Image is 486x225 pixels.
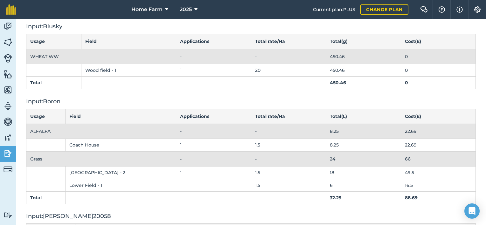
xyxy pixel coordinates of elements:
td: 1.5 [251,139,326,151]
td: 450.46 [326,49,401,64]
th: ALFALFA [26,124,176,139]
strong: Total [30,80,42,85]
td: Coach House [65,139,176,151]
td: Wood field - 1 [81,64,176,77]
td: 1 [176,167,251,179]
th: Cost ( £ ) [401,109,476,124]
span: 2025 [180,6,192,13]
td: - [176,124,251,139]
td: 22.69 [401,139,476,151]
td: 20 [251,64,326,77]
td: 0 [401,49,476,64]
img: A cog icon [474,6,481,13]
td: 16.5 [401,179,476,191]
div: Open Intercom Messenger [464,203,480,219]
h2: Input : Boron [26,97,476,106]
img: svg+xml;base64,PHN2ZyB4bWxucz0iaHR0cDovL3d3dy53My5vcmcvMjAwMC9zdmciIHdpZHRoPSI1NiIgaGVpZ2h0PSI2MC... [3,85,12,95]
strong: Total [30,195,42,201]
a: Change plan [360,4,408,15]
th: Total rate / Ha [251,34,326,49]
td: - [251,49,326,64]
img: svg+xml;base64,PHN2ZyB4bWxucz0iaHR0cDovL3d3dy53My5vcmcvMjAwMC9zdmciIHdpZHRoPSI1NiIgaGVpZ2h0PSI2MC... [3,37,12,47]
th: WHEAT WW [26,49,176,64]
img: svg+xml;base64,PD94bWwgdmVyc2lvbj0iMS4wIiBlbmNvZGluZz0idXRmLTgiPz4KPCEtLSBHZW5lcmF0b3I6IEFkb2JlIE... [3,117,12,126]
h2: Input : [PERSON_NAME] 20058 [26,212,476,221]
th: Grass [26,151,176,166]
strong: 88.69 [405,195,418,201]
span: Home Farm [131,6,163,13]
td: 1.5 [251,167,326,179]
td: - [176,49,251,64]
span: Current plan : PLUS [313,6,355,13]
td: 450.46 [326,64,401,77]
th: Applications [176,109,251,124]
td: 1.5 [251,179,326,191]
th: Total rate / Ha [251,109,326,124]
td: 18 [326,167,401,179]
td: 66 [401,151,476,166]
th: Usage [26,34,81,49]
td: 8.25 [326,124,401,139]
td: 0 [401,64,476,77]
th: Field [81,34,176,49]
img: svg+xml;base64,PD94bWwgdmVyc2lvbj0iMS4wIiBlbmNvZGluZz0idXRmLTgiPz4KPCEtLSBHZW5lcmF0b3I6IEFkb2JlIE... [3,22,12,31]
td: 22.69 [401,124,476,139]
th: Cost ( £ ) [401,34,476,49]
td: 1 [176,64,251,77]
img: svg+xml;base64,PD94bWwgdmVyc2lvbj0iMS4wIiBlbmNvZGluZz0idXRmLTgiPz4KPCEtLSBHZW5lcmF0b3I6IEFkb2JlIE... [3,54,12,63]
td: Lower Field - 1 [65,179,176,191]
td: 24 [326,151,401,166]
img: A question mark icon [438,6,446,13]
img: svg+xml;base64,PD94bWwgdmVyc2lvbj0iMS4wIiBlbmNvZGluZz0idXRmLTgiPz4KPCEtLSBHZW5lcmF0b3I6IEFkb2JlIE... [3,101,12,111]
th: Field [65,109,176,124]
img: svg+xml;base64,PD94bWwgdmVyc2lvbj0iMS4wIiBlbmNvZGluZz0idXRmLTgiPz4KPCEtLSBHZW5lcmF0b3I6IEFkb2JlIE... [3,212,12,218]
td: - [251,124,326,139]
td: 6 [326,179,401,191]
th: Usage [26,109,66,124]
strong: 0 [405,80,408,85]
th: Total ( L ) [326,109,401,124]
img: svg+xml;base64,PHN2ZyB4bWxucz0iaHR0cDovL3d3dy53My5vcmcvMjAwMC9zdmciIHdpZHRoPSI1NiIgaGVpZ2h0PSI2MC... [3,69,12,79]
td: - [251,151,326,166]
img: svg+xml;base64,PD94bWwgdmVyc2lvbj0iMS4wIiBlbmNvZGluZz0idXRmLTgiPz4KPCEtLSBHZW5lcmF0b3I6IEFkb2JlIE... [3,165,12,174]
th: Applications [176,34,251,49]
td: 1 [176,139,251,151]
th: Total ( g ) [326,34,401,49]
img: svg+xml;base64,PD94bWwgdmVyc2lvbj0iMS4wIiBlbmNvZGluZz0idXRmLTgiPz4KPCEtLSBHZW5lcmF0b3I6IEFkb2JlIE... [3,149,12,158]
td: [GEOGRAPHIC_DATA] - 2 [65,167,176,179]
td: - [176,151,251,166]
img: svg+xml;base64,PD94bWwgdmVyc2lvbj0iMS4wIiBlbmNvZGluZz0idXRmLTgiPz4KPCEtLSBHZW5lcmF0b3I6IEFkb2JlIE... [3,133,12,142]
strong: 32.25 [330,195,341,201]
img: svg+xml;base64,PHN2ZyB4bWxucz0iaHR0cDovL3d3dy53My5vcmcvMjAwMC9zdmciIHdpZHRoPSIxNyIgaGVpZ2h0PSIxNy... [456,6,463,13]
td: 49.5 [401,167,476,179]
h2: Input : Blusky [26,22,476,31]
img: fieldmargin Logo [6,4,16,15]
strong: 450.46 [330,80,346,85]
td: 1 [176,179,251,191]
td: 8.25 [326,139,401,151]
img: Two speech bubbles overlapping with the left bubble in the forefront [420,6,428,13]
